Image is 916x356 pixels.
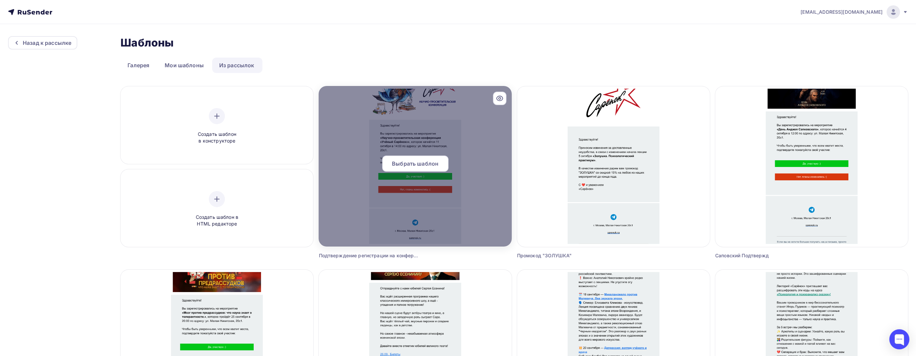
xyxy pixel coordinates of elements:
a: Мои шаблоны [158,58,211,73]
div: Саповский Подтвержд [715,252,816,259]
div: Назад к рассылке [23,39,71,47]
a: [EMAIL_ADDRESS][DOMAIN_NAME] [801,5,908,19]
a: Из рассылок [212,58,261,73]
span: [EMAIL_ADDRESS][DOMAIN_NAME] [801,9,883,15]
a: Галерея [120,58,156,73]
span: Создать шаблон в HTML редакторе [185,214,249,228]
div: Подтверждение регистрации на конференцию [319,252,419,259]
span: Создать шаблон в конструкторе [185,131,249,145]
span: Выбрать шаблон [392,160,438,168]
div: Промокод "ЗОЛУШКА" [517,252,617,259]
h2: Шаблоны [120,36,174,50]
